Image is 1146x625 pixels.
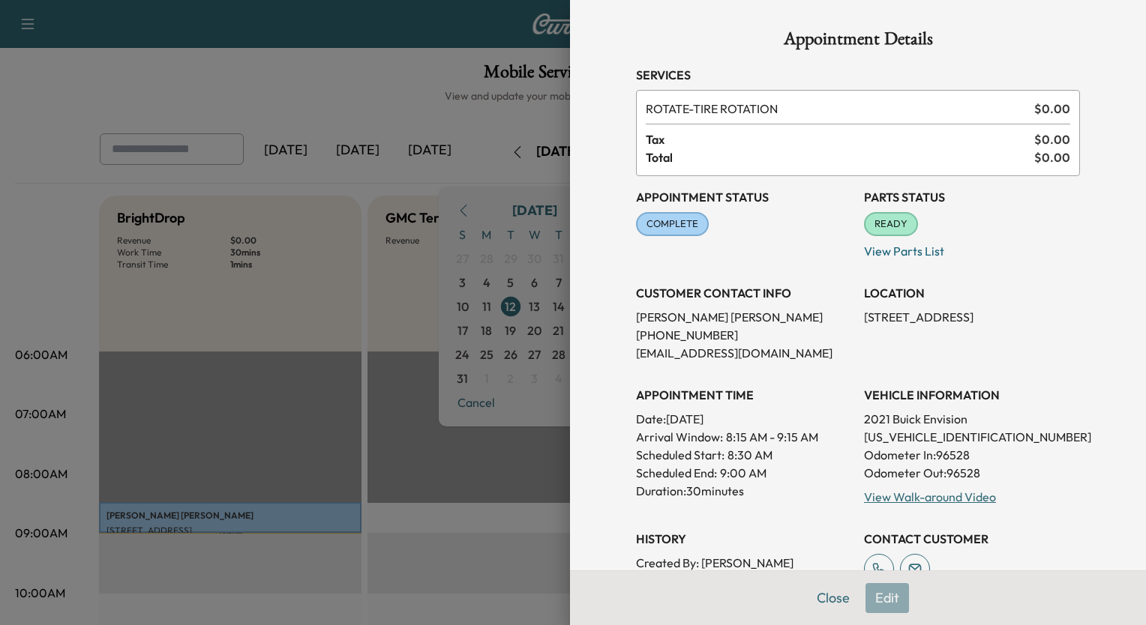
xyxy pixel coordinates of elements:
p: View Parts List [864,236,1080,260]
p: [EMAIL_ADDRESS][DOMAIN_NAME] [636,344,852,362]
h3: Services [636,66,1080,84]
h3: History [636,530,852,548]
h3: Parts Status [864,188,1080,206]
span: 8:15 AM - 9:15 AM [726,428,818,446]
p: [STREET_ADDRESS] [864,308,1080,326]
p: Scheduled End: [636,464,717,482]
h3: VEHICLE INFORMATION [864,386,1080,404]
p: 2021 Buick Envision [864,410,1080,428]
span: READY [865,217,916,232]
p: [PHONE_NUMBER] [636,326,852,344]
button: Close [807,583,859,613]
span: Total [646,148,1034,166]
p: Created By : [PERSON_NAME] [636,554,852,572]
span: $ 0.00 [1034,130,1070,148]
p: [US_VEHICLE_IDENTIFICATION_NUMBER] [864,428,1080,446]
p: Odometer In: 96528 [864,446,1080,464]
p: Scheduled Start: [636,446,724,464]
p: Duration: 30 minutes [636,482,852,500]
h3: CUSTOMER CONTACT INFO [636,284,852,302]
span: TIRE ROTATION [646,100,1028,118]
a: View Walk-around Video [864,489,996,504]
p: [PERSON_NAME] [PERSON_NAME] [636,308,852,326]
p: 8:30 AM [727,446,772,464]
p: Odometer Out: 96528 [864,464,1080,482]
p: 9:00 AM [720,464,766,482]
p: Date: [DATE] [636,410,852,428]
h3: CONTACT CUSTOMER [864,530,1080,548]
h3: APPOINTMENT TIME [636,386,852,404]
span: COMPLETE [637,217,707,232]
h3: Appointment Status [636,188,852,206]
span: Tax [646,130,1034,148]
h1: Appointment Details [636,30,1080,54]
h3: LOCATION [864,284,1080,302]
p: Arrival Window: [636,428,852,446]
span: $ 0.00 [1034,148,1070,166]
span: $ 0.00 [1034,100,1070,118]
